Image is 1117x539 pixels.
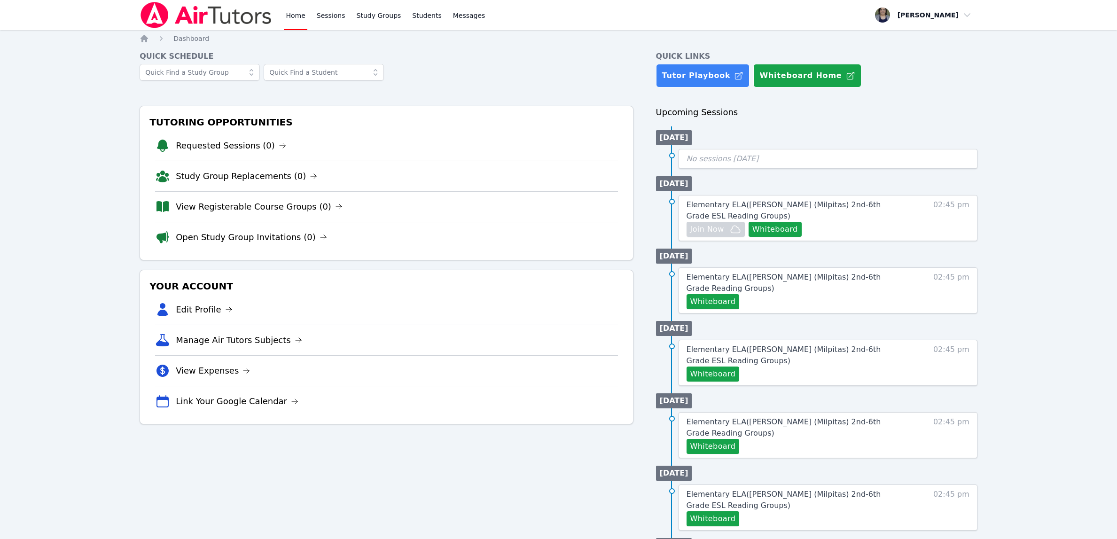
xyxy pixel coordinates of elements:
[656,176,692,191] li: [DATE]
[933,344,969,382] span: 02:45 pm
[140,64,260,81] input: Quick Find a Study Group
[656,106,977,119] h3: Upcoming Sessions
[176,231,327,244] a: Open Study Group Invitations (0)
[687,416,899,439] a: Elementary ELA([PERSON_NAME] (Milpitas) 2nd-6th Grade Reading Groups)
[656,393,692,408] li: [DATE]
[687,294,740,309] button: Whiteboard
[687,439,740,454] button: Whiteboard
[687,367,740,382] button: Whiteboard
[656,64,750,87] a: Tutor Playbook
[176,200,343,213] a: View Registerable Course Groups (0)
[176,139,286,152] a: Requested Sessions (0)
[933,199,969,237] span: 02:45 pm
[687,199,899,222] a: Elementary ELA([PERSON_NAME] (Milpitas) 2nd-6th Grade ESL Reading Groups)
[656,51,977,62] h4: Quick Links
[749,222,802,237] button: Whiteboard
[687,345,881,365] span: Elementary ELA ( [PERSON_NAME] (Milpitas) 2nd-6th Grade ESL Reading Groups )
[173,34,209,43] a: Dashboard
[264,64,384,81] input: Quick Find a Student
[140,2,273,28] img: Air Tutors
[687,200,881,220] span: Elementary ELA ( [PERSON_NAME] (Milpitas) 2nd-6th Grade ESL Reading Groups )
[933,489,969,526] span: 02:45 pm
[687,273,881,293] span: Elementary ELA ( [PERSON_NAME] (Milpitas) 2nd-6th Grade Reading Groups )
[687,272,899,294] a: Elementary ELA([PERSON_NAME] (Milpitas) 2nd-6th Grade Reading Groups)
[453,11,485,20] span: Messages
[176,334,302,347] a: Manage Air Tutors Subjects
[687,154,759,163] span: No sessions [DATE]
[173,35,209,42] span: Dashboard
[176,303,233,316] a: Edit Profile
[140,51,633,62] h4: Quick Schedule
[176,395,298,408] a: Link Your Google Calendar
[687,489,899,511] a: Elementary ELA([PERSON_NAME] (Milpitas) 2nd-6th Grade ESL Reading Groups)
[690,224,724,235] span: Join Now
[933,272,969,309] span: 02:45 pm
[656,249,692,264] li: [DATE]
[148,114,625,131] h3: Tutoring Opportunities
[687,222,745,237] button: Join Now
[687,417,881,437] span: Elementary ELA ( [PERSON_NAME] (Milpitas) 2nd-6th Grade Reading Groups )
[687,511,740,526] button: Whiteboard
[148,278,625,295] h3: Your Account
[140,34,977,43] nav: Breadcrumb
[753,64,861,87] button: Whiteboard Home
[176,170,317,183] a: Study Group Replacements (0)
[687,344,899,367] a: Elementary ELA([PERSON_NAME] (Milpitas) 2nd-6th Grade ESL Reading Groups)
[656,130,692,145] li: [DATE]
[656,466,692,481] li: [DATE]
[176,364,250,377] a: View Expenses
[656,321,692,336] li: [DATE]
[687,490,881,510] span: Elementary ELA ( [PERSON_NAME] (Milpitas) 2nd-6th Grade ESL Reading Groups )
[933,416,969,454] span: 02:45 pm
